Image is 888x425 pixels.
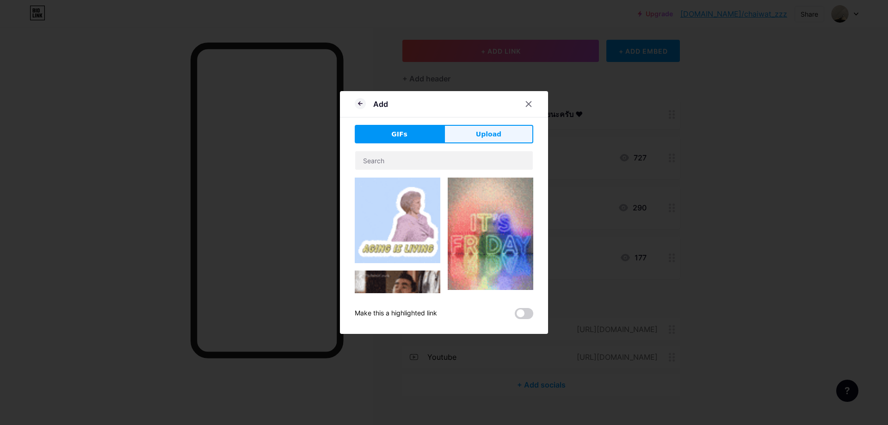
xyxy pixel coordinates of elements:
input: Search [355,151,533,170]
img: Gihpy [448,178,533,290]
span: Upload [476,129,501,139]
div: Make this a highlighted link [355,308,437,319]
button: Upload [444,125,533,143]
div: Add [373,99,388,110]
span: GIFs [391,129,407,139]
img: Gihpy [355,271,440,356]
button: GIFs [355,125,444,143]
img: Gihpy [355,178,440,263]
